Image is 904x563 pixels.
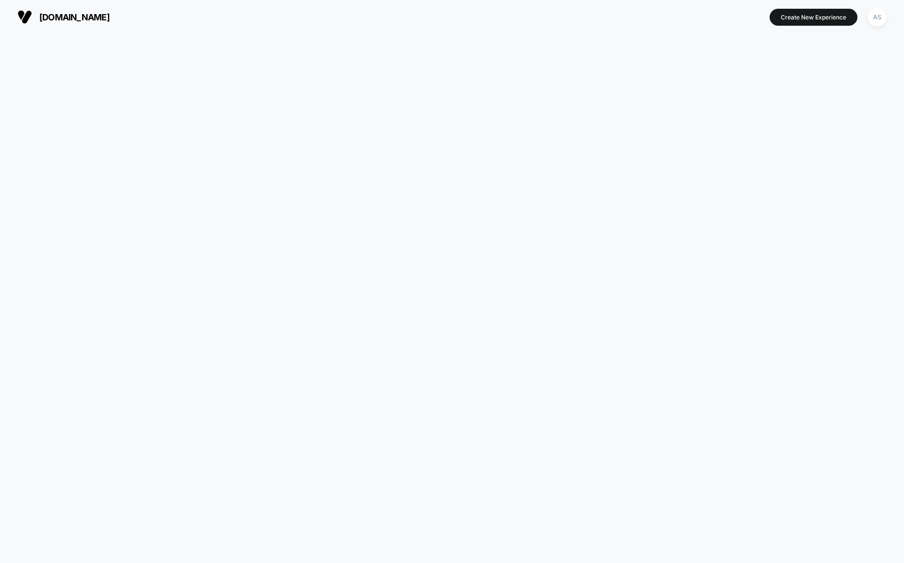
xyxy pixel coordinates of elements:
div: AS [868,8,887,27]
span: [DOMAIN_NAME] [39,12,110,22]
button: AS [865,7,889,27]
button: [DOMAIN_NAME] [15,9,113,25]
img: Visually logo [17,10,32,24]
button: Create New Experience [770,9,857,26]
